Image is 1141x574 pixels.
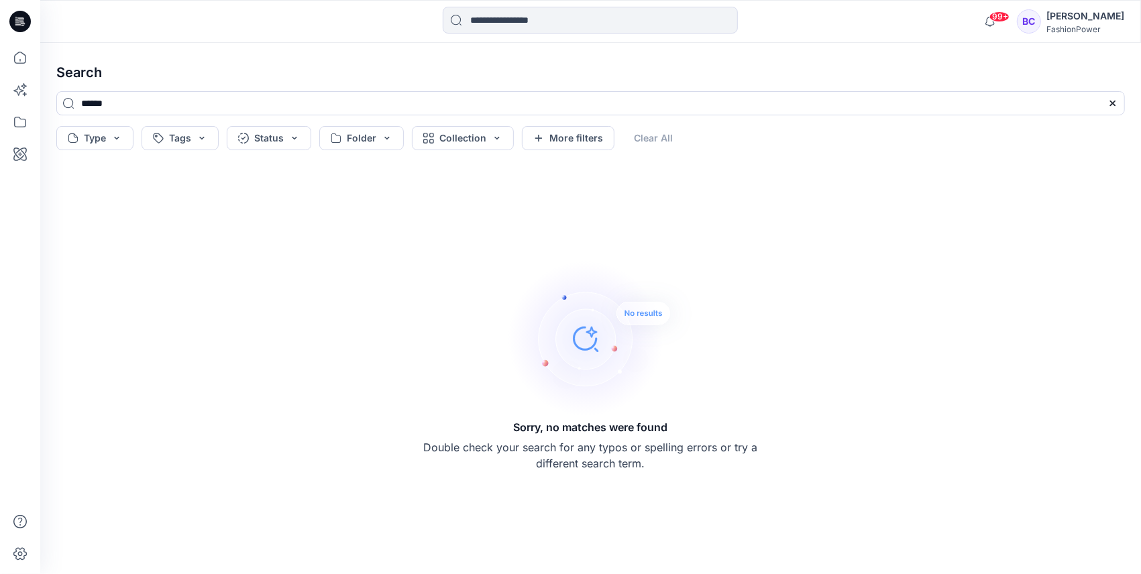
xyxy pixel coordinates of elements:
[514,419,668,435] h5: Sorry, no matches were found
[1017,9,1041,34] div: BC
[412,126,514,150] button: Collection
[227,126,311,150] button: Status
[522,126,614,150] button: More filters
[142,126,219,150] button: Tags
[56,126,133,150] button: Type
[46,54,1136,91] h4: Search
[319,126,404,150] button: Folder
[423,439,759,471] p: Double check your search for any typos or spelling errors or try a different search term.
[1046,8,1124,24] div: [PERSON_NAME]
[1046,24,1124,34] div: FashionPower
[989,11,1010,22] span: 99+
[508,258,696,419] img: Sorry, no matches were found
